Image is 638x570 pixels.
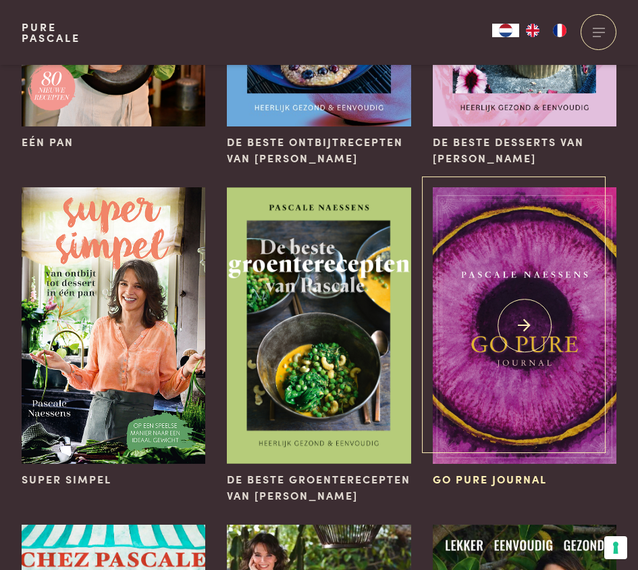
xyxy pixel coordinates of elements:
[546,24,573,37] a: FR
[604,536,627,559] button: Uw voorkeuren voor toestemming voor trackingtechnologieën
[227,187,410,503] a: De beste groenterecepten van Pascale De beste groenterecepten van [PERSON_NAME]
[22,471,111,488] span: Super Simpel
[227,471,410,504] span: De beste groenterecepten van [PERSON_NAME]
[227,134,410,166] span: De beste ontbijtrecepten van [PERSON_NAME]
[22,134,74,150] span: Eén pan
[22,22,80,43] a: PurePascale
[227,187,410,464] img: De beste groenterecepten van Pascale
[433,187,616,487] a: Go Pure Journal Go Pure Journal
[433,187,616,464] img: Go Pure Journal
[492,24,519,37] a: NL
[22,187,205,487] a: Super Simpel Super Simpel
[492,24,519,37] div: Language
[492,24,573,37] aside: Language selected: Nederlands
[519,24,573,37] ul: Language list
[22,187,205,464] img: Super Simpel
[433,134,616,166] span: De beste desserts van [PERSON_NAME]
[519,24,546,37] a: EN
[433,471,547,488] span: Go Pure Journal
